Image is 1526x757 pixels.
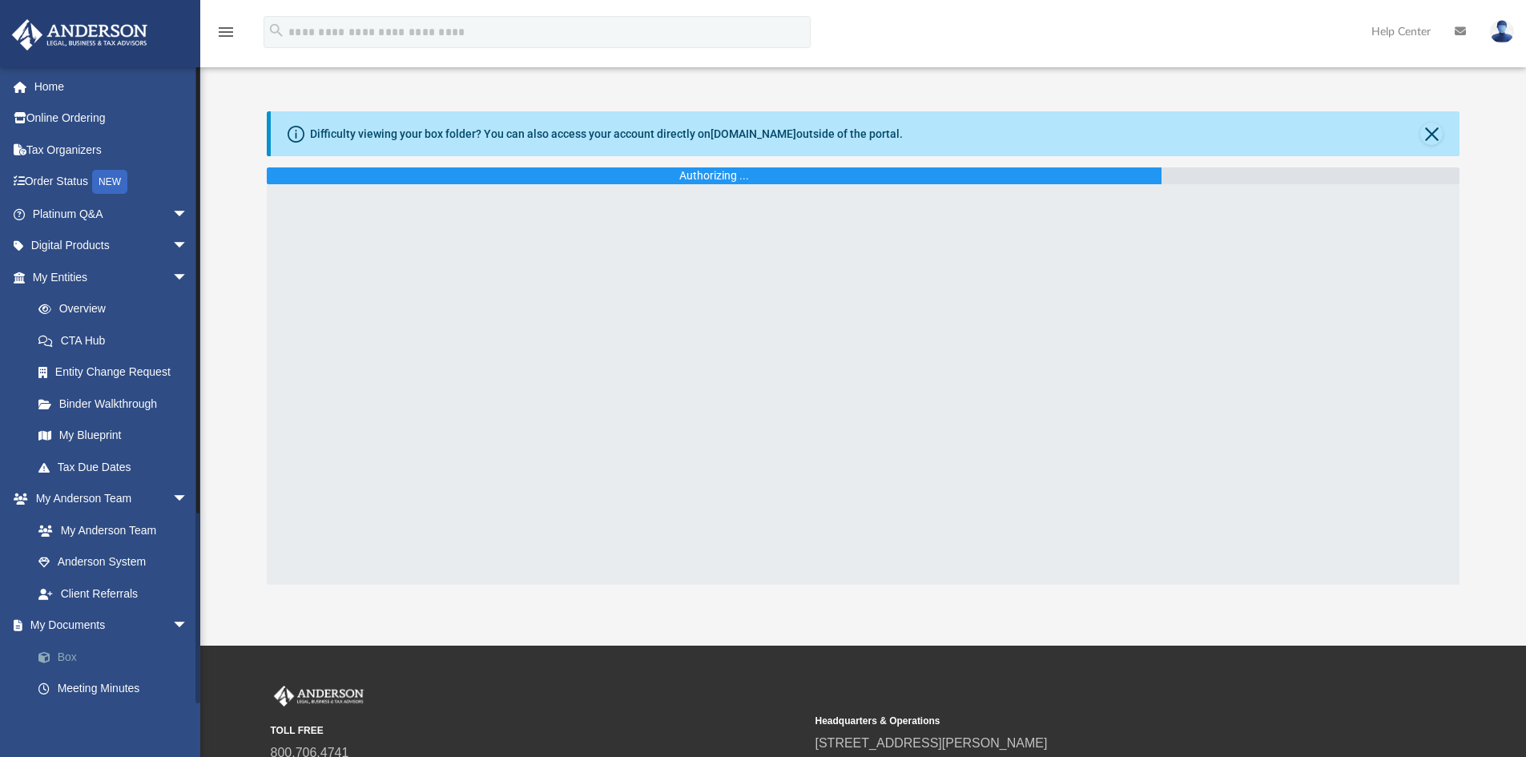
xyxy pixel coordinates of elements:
a: Binder Walkthrough [22,388,212,420]
a: Anderson System [22,546,204,578]
img: Anderson Advisors Platinum Portal [7,19,152,50]
small: TOLL FREE [271,723,804,738]
a: Tax Organizers [11,134,212,166]
span: arrow_drop_down [172,610,204,642]
i: search [268,22,285,39]
a: Tax Due Dates [22,451,212,483]
img: User Pic [1490,20,1514,43]
a: menu [216,30,236,42]
a: Home [11,70,212,103]
a: My Blueprint [22,420,204,452]
i: menu [216,22,236,42]
a: [DOMAIN_NAME] [711,127,796,140]
a: Entity Change Request [22,356,212,389]
span: arrow_drop_down [172,198,204,231]
a: Box [22,641,212,673]
a: Overview [22,293,212,325]
a: Digital Productsarrow_drop_down [11,230,212,262]
div: NEW [92,170,127,194]
a: Online Ordering [11,103,212,135]
a: Client Referrals [22,578,204,610]
a: Meeting Minutes [22,673,212,705]
a: My Anderson Teamarrow_drop_down [11,483,204,515]
a: [STREET_ADDRESS][PERSON_NAME] [815,736,1048,750]
span: arrow_drop_down [172,230,204,263]
small: Headquarters & Operations [815,714,1349,728]
div: Difficulty viewing your box folder? You can also access your account directly on outside of the p... [310,126,903,143]
a: My Anderson Team [22,514,196,546]
span: arrow_drop_down [172,261,204,294]
a: My Documentsarrow_drop_down [11,610,212,642]
button: Close [1420,123,1443,145]
img: Anderson Advisors Platinum Portal [271,686,367,707]
span: arrow_drop_down [172,483,204,516]
a: Platinum Q&Aarrow_drop_down [11,198,212,230]
a: CTA Hub [22,324,212,356]
div: Authorizing ... [679,167,749,184]
a: My Entitiesarrow_drop_down [11,261,212,293]
a: Order StatusNEW [11,166,212,199]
